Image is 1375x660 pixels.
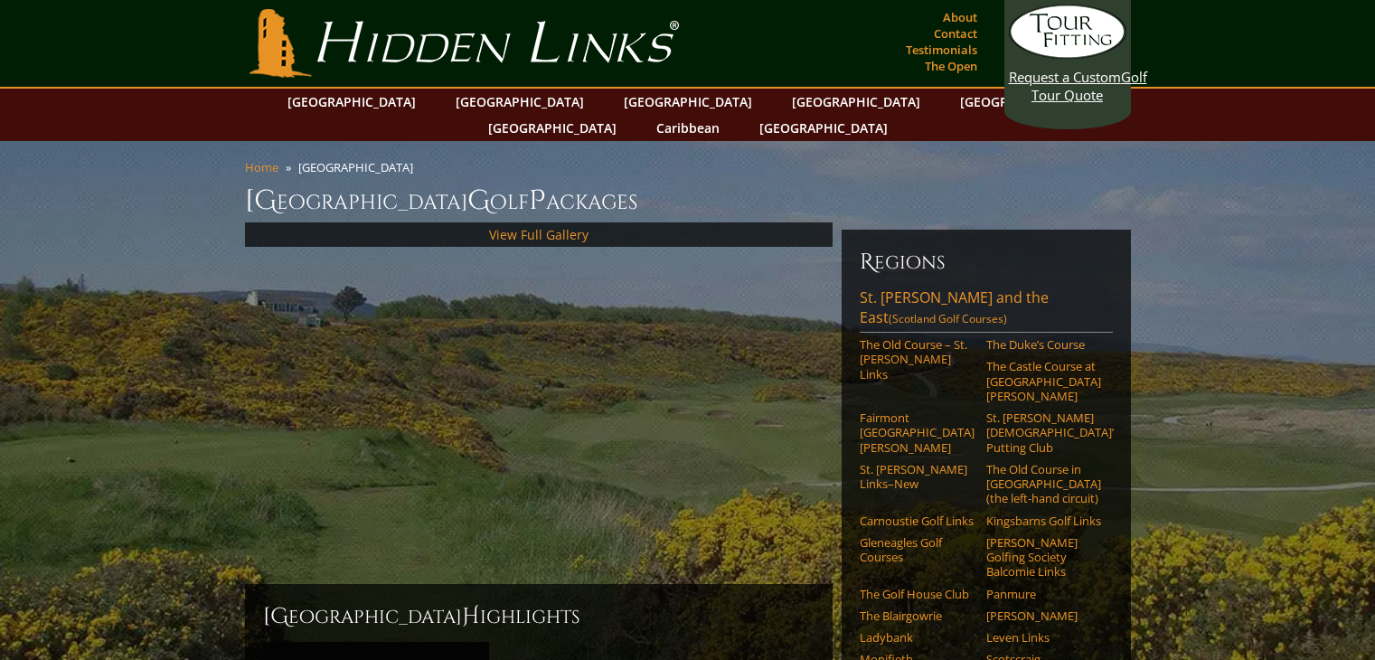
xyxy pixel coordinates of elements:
a: Home [245,159,278,175]
a: Request a CustomGolf Tour Quote [1009,5,1126,104]
a: The Castle Course at [GEOGRAPHIC_DATA][PERSON_NAME] [986,359,1101,403]
a: The Duke’s Course [986,337,1101,352]
a: St. [PERSON_NAME] and the East(Scotland Golf Courses) [860,288,1113,333]
a: [GEOGRAPHIC_DATA] [951,89,1097,115]
a: The Blairgowrie [860,608,975,623]
a: The Old Course in [GEOGRAPHIC_DATA] (the left-hand circuit) [986,462,1101,506]
a: St. [PERSON_NAME] Links–New [860,462,975,492]
span: (Scotland Golf Courses) [889,311,1007,326]
a: Carnoustie Golf Links [860,514,975,528]
a: Leven Links [986,630,1101,645]
a: [GEOGRAPHIC_DATA] [479,115,626,141]
a: [GEOGRAPHIC_DATA] [750,115,897,141]
a: Contact [929,21,982,46]
span: Request a Custom [1009,68,1121,86]
a: The Old Course – St. [PERSON_NAME] Links [860,337,975,382]
h1: [GEOGRAPHIC_DATA] olf ackages [245,183,1131,219]
a: Panmure [986,587,1101,601]
a: Ladybank [860,630,975,645]
a: The Golf House Club [860,587,975,601]
a: [GEOGRAPHIC_DATA] [447,89,593,115]
a: St. [PERSON_NAME] [DEMOGRAPHIC_DATA]’ Putting Club [986,410,1101,455]
a: [GEOGRAPHIC_DATA] [615,89,761,115]
span: H [462,602,480,631]
a: Gleneagles Golf Courses [860,535,975,565]
li: [GEOGRAPHIC_DATA] [298,159,420,175]
a: [GEOGRAPHIC_DATA] [783,89,929,115]
a: [GEOGRAPHIC_DATA] [278,89,425,115]
span: G [467,183,490,219]
a: Testimonials [901,37,982,62]
a: [PERSON_NAME] [986,608,1101,623]
h2: [GEOGRAPHIC_DATA] ighlights [263,602,815,631]
a: Fairmont [GEOGRAPHIC_DATA][PERSON_NAME] [860,410,975,455]
a: View Full Gallery [489,226,589,243]
a: Caribbean [647,115,729,141]
a: [PERSON_NAME] Golfing Society Balcomie Links [986,535,1101,580]
h6: Regions [860,248,1113,277]
a: Kingsbarns Golf Links [986,514,1101,528]
a: The Open [920,53,982,79]
a: About [938,5,982,30]
span: P [529,183,546,219]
